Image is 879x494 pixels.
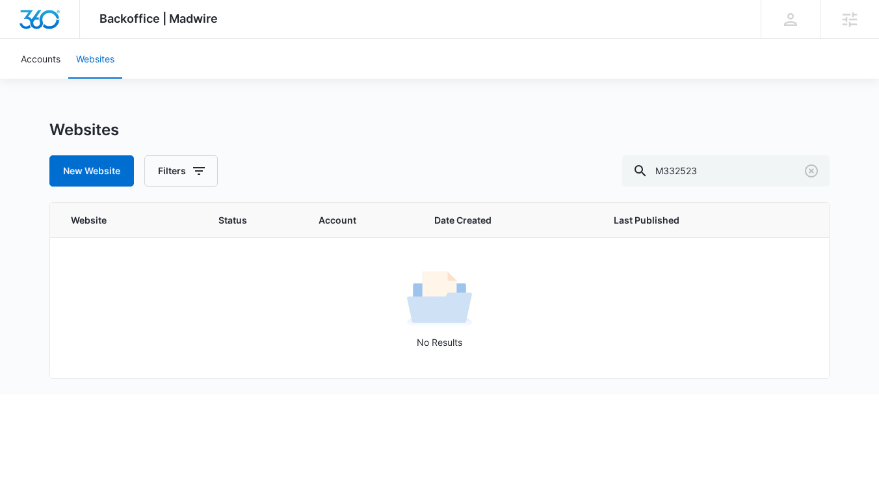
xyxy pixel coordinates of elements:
[49,120,119,140] h1: Websites
[801,161,822,181] button: Clear
[51,335,828,349] p: No Results
[218,213,287,227] span: Status
[614,213,758,227] span: Last Published
[622,155,830,187] input: Search
[319,213,403,227] span: Account
[434,213,564,227] span: Date Created
[144,155,218,187] button: Filters
[13,39,68,79] a: Accounts
[49,155,134,187] button: New Website
[71,213,168,227] span: Website
[407,267,472,332] img: No Results
[68,39,122,79] a: Websites
[99,12,218,25] span: Backoffice | Madwire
